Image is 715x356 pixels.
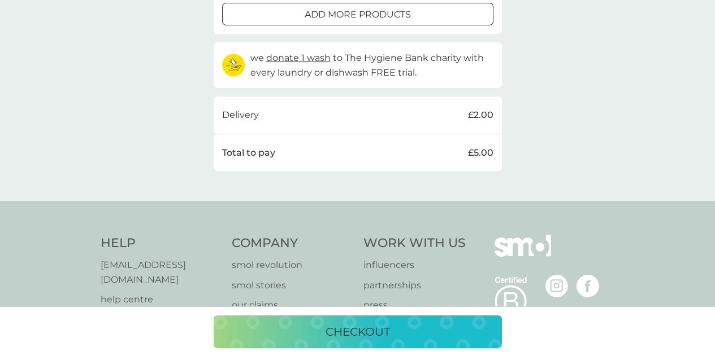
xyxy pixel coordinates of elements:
a: press [363,298,466,313]
p: £2.00 [468,108,493,122]
h4: Work With Us [363,235,466,252]
h4: Help [101,235,221,252]
p: Delivery [222,108,259,122]
a: help centre [101,292,221,307]
button: checkout [214,315,502,348]
p: add more products [305,7,411,22]
p: £5.00 [468,146,493,160]
img: visit the smol Facebook page [577,275,599,297]
a: smol revolution [232,258,352,273]
a: smol stories [232,278,352,293]
a: [EMAIL_ADDRESS][DOMAIN_NAME] [101,258,221,287]
img: visit the smol Instagram page [545,275,568,297]
span: donate 1 wash [266,52,331,63]
a: influencers [363,258,466,273]
p: we to The Hygiene Bank charity with every laundry or dishwash FREE trial. [250,51,493,80]
p: checkout [326,323,390,341]
p: Total to pay [222,146,275,160]
button: add more products [222,3,493,25]
h4: Company [232,235,352,252]
a: partnerships [363,278,466,293]
a: our claims [232,298,352,313]
img: smol [495,235,551,273]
